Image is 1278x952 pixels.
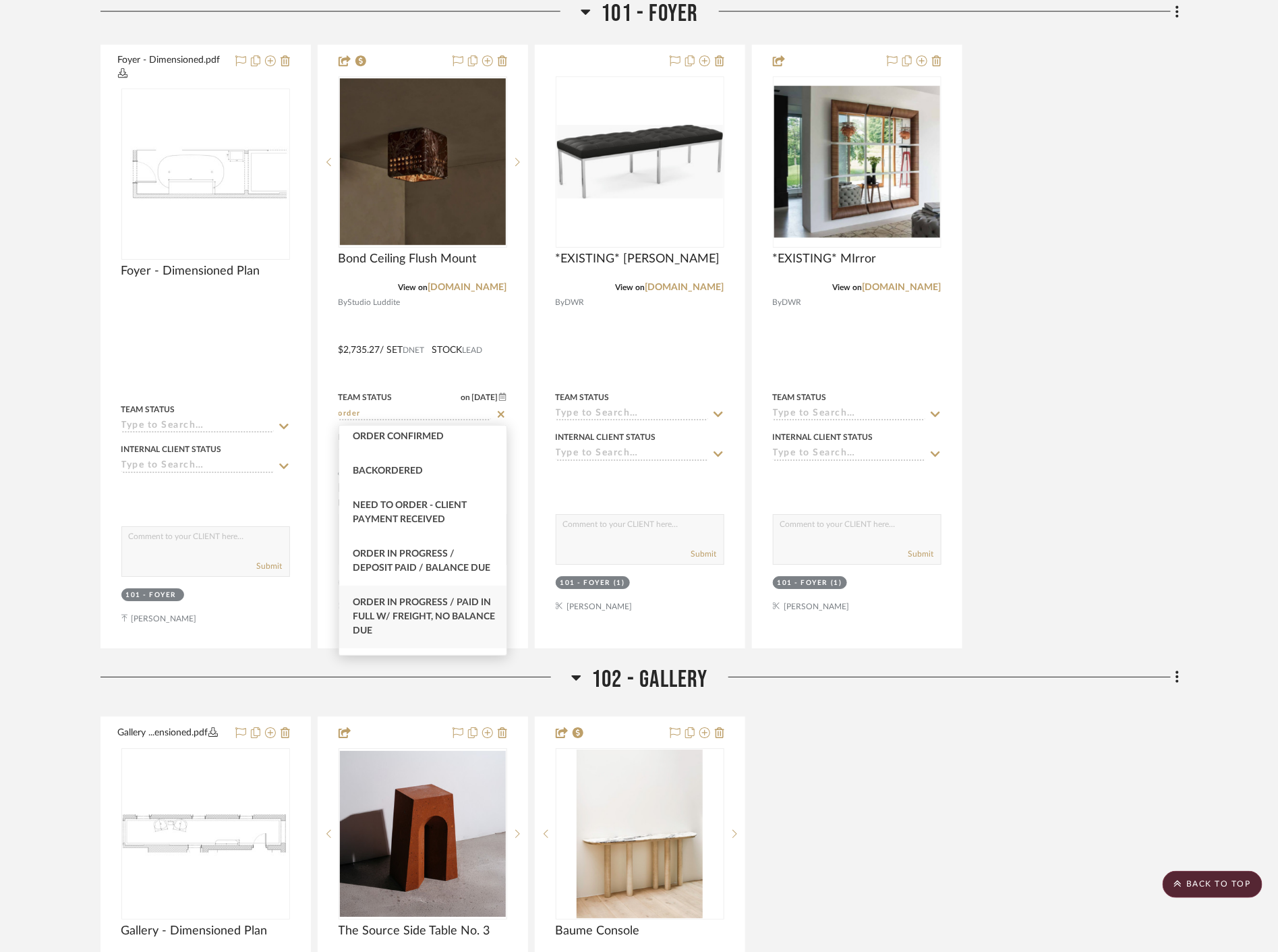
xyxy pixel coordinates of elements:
[121,264,260,279] span: Foyer - Dimensioned Plan
[556,296,565,309] span: By
[591,665,708,694] span: 102 - GALLERY
[556,431,656,443] div: Internal Client Status
[339,77,506,247] div: 0
[1163,871,1262,898] scroll-to-top-button: BACK TO TOP
[556,408,708,421] input: Type to Search…
[863,283,941,292] a: [DOMAIN_NAME]
[121,460,274,473] input: Type to Search…
[348,296,401,309] span: Studio Luddite
[831,578,842,588] div: (1)
[353,501,467,524] span: Need to Order - Client Payment Received
[126,590,177,600] div: 101 - FOYER
[339,296,348,309] span: By
[560,578,611,588] div: 101 - FOYER
[565,296,585,309] span: DWR
[773,391,827,403] div: Team Status
[557,125,723,199] img: *EXISTING* Florence Knol Bench
[773,296,782,309] span: By
[645,283,724,292] a: [DOMAIN_NAME]
[399,283,428,291] span: View on
[556,77,724,247] div: 0
[353,598,495,636] span: Order In Progress / Paid In Full w/ Freight, No Balance due
[353,549,490,573] span: Order in Progress / Deposit Paid / Balance due
[778,578,828,588] div: 101 - FOYER
[257,560,283,572] button: Submit
[773,448,925,461] input: Type to Search…
[118,53,227,82] button: Foyer - Dimensioned.pdf
[340,751,506,917] img: The Source Side Table No. 3
[428,283,507,292] a: [DOMAIN_NAME]
[121,443,222,455] div: Internal Client Status
[353,432,444,441] span: Order Confirmed
[614,578,625,588] div: (1)
[353,466,423,476] span: Backordered
[774,86,940,237] img: *EXISTING* MIrror
[461,393,470,401] span: on
[556,252,720,267] span: *EXISTING* [PERSON_NAME]
[773,252,877,267] span: *EXISTING* MIrror
[833,283,863,291] span: View on
[556,448,708,461] input: Type to Search…
[123,120,289,227] img: Foyer - Dimensioned Plan
[340,78,506,245] img: Bond Ceiling Flush Mount
[121,924,268,939] span: Gallery - Dimensioned Plan
[556,749,724,919] div: 0
[773,408,925,421] input: Type to Search…
[118,725,227,741] button: Gallery ...ensioned.pdf
[121,420,274,433] input: Type to Search…
[908,548,934,560] button: Submit
[773,431,873,443] div: Internal Client Status
[782,296,802,309] span: DWR
[470,393,499,402] span: [DATE]
[616,283,645,291] span: View on
[339,924,490,939] span: The Source Side Table No. 3
[339,252,477,267] span: Bond Ceiling Flush Mount
[691,548,717,560] button: Submit
[577,750,703,918] img: Baume Console
[556,391,610,403] div: Team Status
[556,924,640,939] span: Baume Console
[121,403,175,416] div: Team Status
[774,77,941,247] div: 0
[123,780,289,887] img: Gallery - Dimensioned Plan
[339,391,393,403] div: Team Status
[339,408,491,421] input: Type to Search…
